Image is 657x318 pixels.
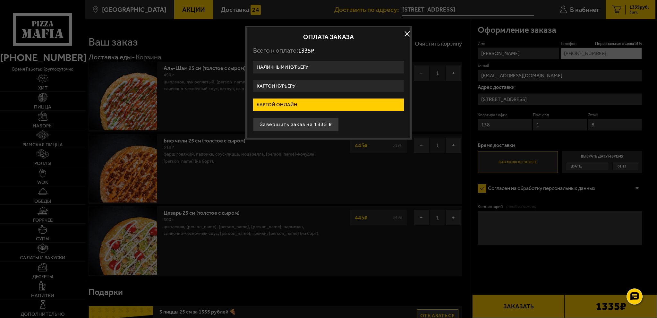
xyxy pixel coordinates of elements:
[253,61,404,73] label: Наличными курьеру
[253,99,404,111] label: Картой онлайн
[253,47,404,55] p: Всего к оплате:
[253,80,404,92] label: Картой курьеру
[253,117,339,132] button: Завершить заказ на 1335 ₽
[298,47,314,54] span: 1335 ₽
[253,34,404,40] h2: Оплата заказа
